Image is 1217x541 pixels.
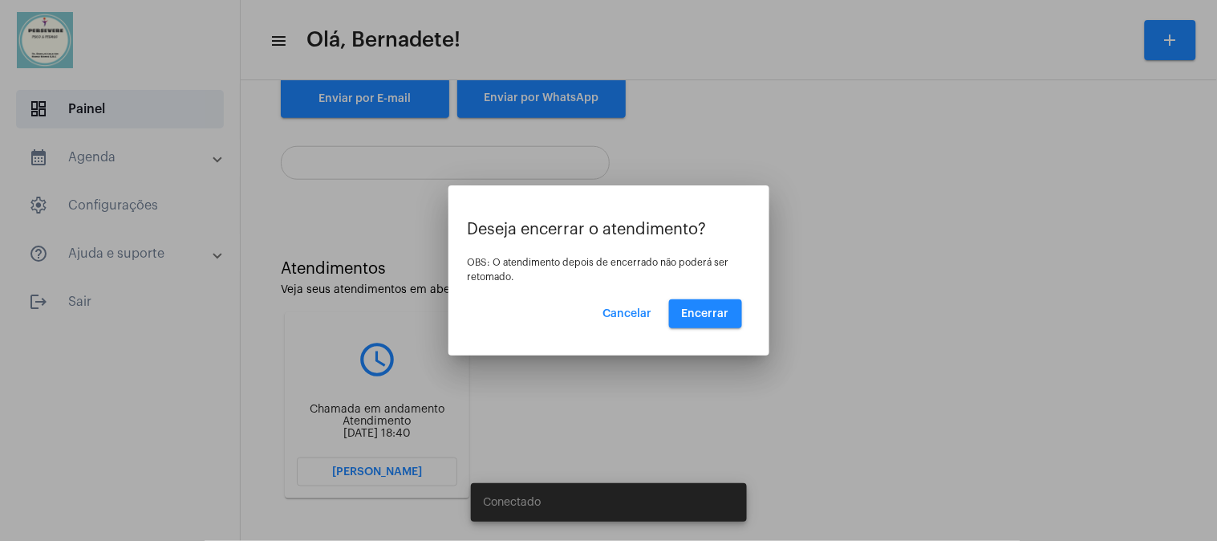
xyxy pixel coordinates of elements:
span: OBS: O atendimento depois de encerrado não poderá ser retomado. [468,258,729,282]
button: Cancelar [590,299,665,328]
span: Encerrar [682,308,729,319]
span: Cancelar [603,308,652,319]
p: Deseja encerrar o atendimento? [468,221,750,238]
button: Encerrar [669,299,742,328]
